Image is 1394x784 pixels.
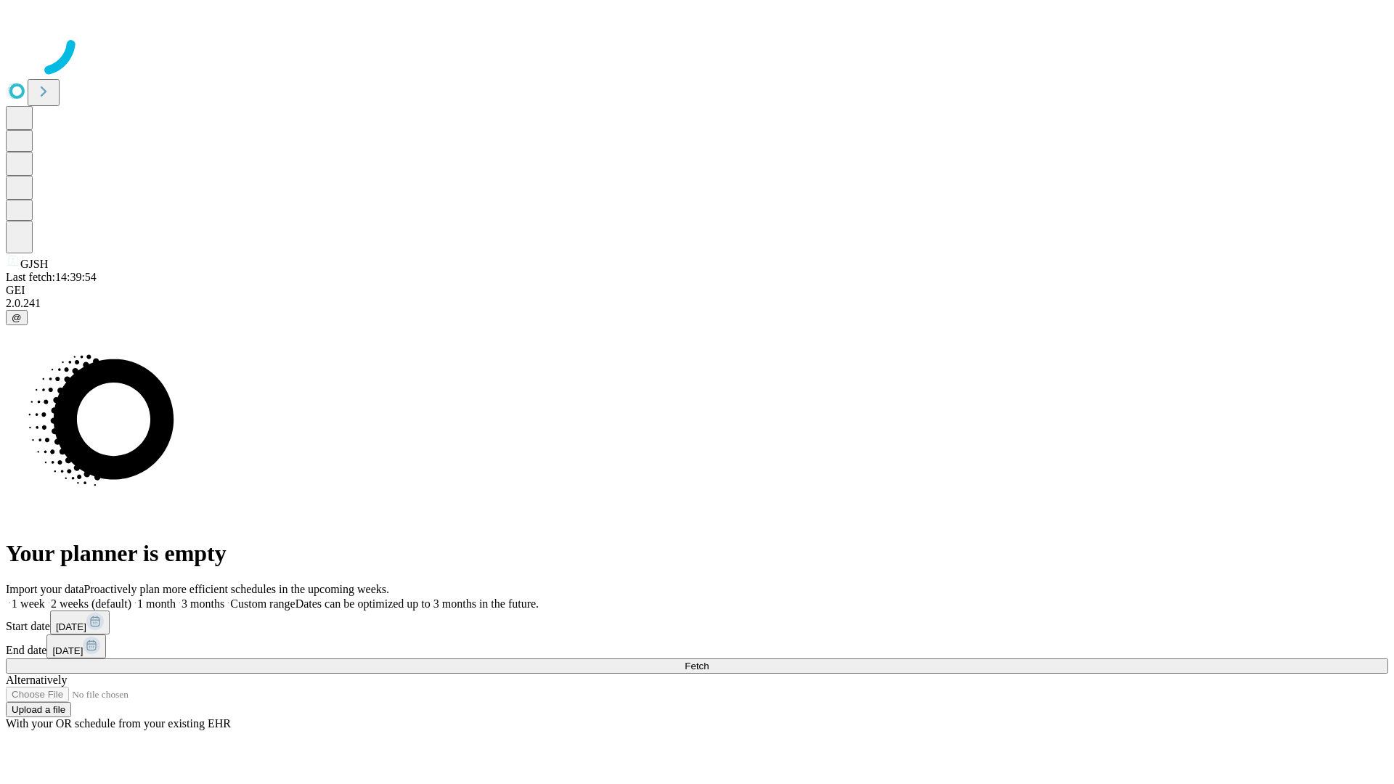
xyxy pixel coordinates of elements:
[6,583,84,595] span: Import your data
[12,312,22,323] span: @
[6,297,1388,310] div: 2.0.241
[6,310,28,325] button: @
[12,597,45,610] span: 1 week
[6,717,231,730] span: With your OR schedule from your existing EHR
[230,597,295,610] span: Custom range
[50,611,110,634] button: [DATE]
[52,645,83,656] span: [DATE]
[6,674,67,686] span: Alternatively
[51,597,131,610] span: 2 weeks (default)
[84,583,389,595] span: Proactively plan more efficient schedules in the upcoming weeks.
[685,661,709,671] span: Fetch
[6,611,1388,634] div: Start date
[6,284,1388,297] div: GEI
[6,540,1388,567] h1: Your planner is empty
[137,597,176,610] span: 1 month
[6,634,1388,658] div: End date
[182,597,224,610] span: 3 months
[295,597,539,610] span: Dates can be optimized up to 3 months in the future.
[46,634,106,658] button: [DATE]
[56,621,86,632] span: [DATE]
[6,702,71,717] button: Upload a file
[6,658,1388,674] button: Fetch
[6,271,97,283] span: Last fetch: 14:39:54
[20,258,48,270] span: GJSH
